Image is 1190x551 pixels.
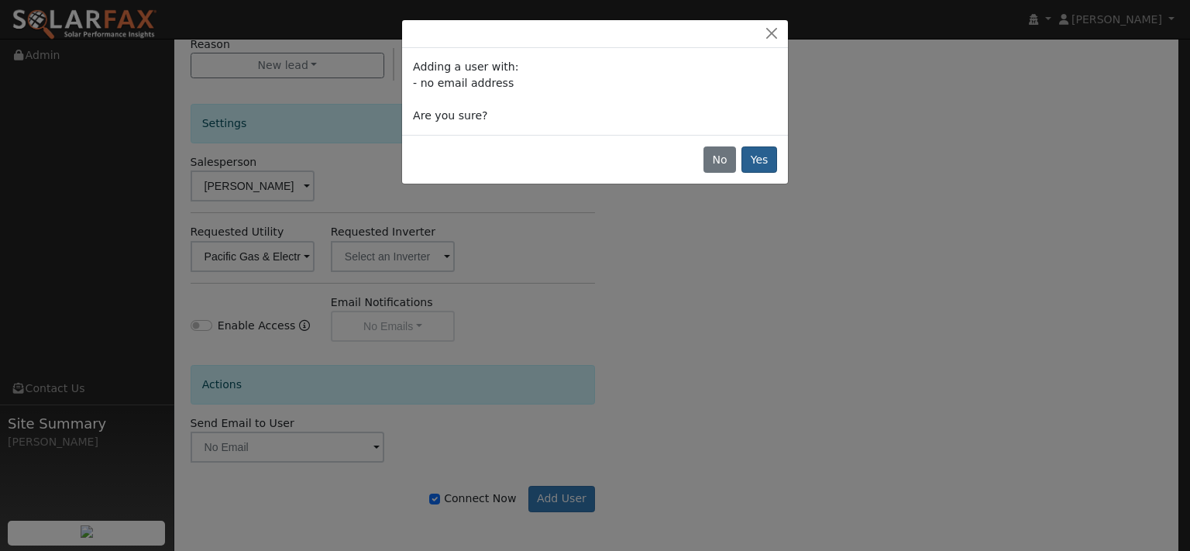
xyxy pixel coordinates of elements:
span: Are you sure? [413,109,487,122]
button: No [703,146,736,173]
span: Adding a user with: [413,60,518,73]
button: Yes [741,146,777,173]
span: - no email address [413,77,514,89]
button: Close [761,26,782,42]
